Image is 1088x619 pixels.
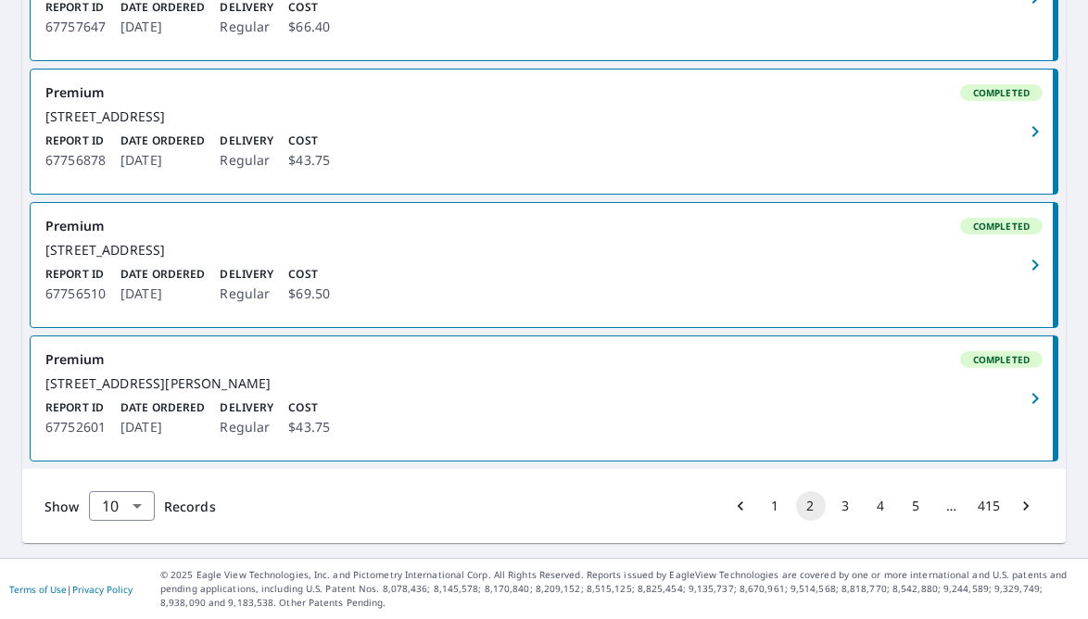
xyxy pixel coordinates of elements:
[45,218,1043,234] div: Premium
[962,220,1041,233] span: Completed
[288,283,330,305] p: $69.50
[45,242,1043,259] div: [STREET_ADDRESS]
[120,266,205,283] p: Date Ordered
[220,133,273,149] p: Delivery
[937,497,967,515] div: …
[120,16,205,38] p: [DATE]
[120,399,205,416] p: Date Ordered
[45,266,106,283] p: Report ID
[220,399,273,416] p: Delivery
[220,283,273,305] p: Regular
[867,491,896,521] button: Go to page 4
[723,491,1044,521] nav: pagination navigation
[1011,491,1041,521] button: Go to next page
[288,16,330,38] p: $66.40
[831,491,861,521] button: Go to page 3
[9,583,67,596] a: Terms of Use
[45,149,106,171] p: 67756878
[726,491,755,521] button: Go to previous page
[45,133,106,149] p: Report ID
[902,491,931,521] button: Go to page 5
[120,133,205,149] p: Date Ordered
[31,336,1057,461] a: PremiumCompleted[STREET_ADDRESS][PERSON_NAME]Report ID67752601Date Ordered[DATE]DeliveryRegularCo...
[89,480,155,532] div: 10
[288,399,330,416] p: Cost
[220,416,273,438] p: Regular
[45,416,106,438] p: 67752601
[120,416,205,438] p: [DATE]
[31,69,1057,194] a: PremiumCompleted[STREET_ADDRESS]Report ID67756878Date Ordered[DATE]DeliveryRegularCost$43.75
[288,266,330,283] p: Cost
[72,583,133,596] a: Privacy Policy
[44,498,80,515] span: Show
[796,491,826,521] button: page 2
[761,491,791,521] button: Go to page 1
[45,84,1043,101] div: Premium
[31,203,1057,327] a: PremiumCompleted[STREET_ADDRESS]Report ID67756510Date Ordered[DATE]DeliveryRegularCost$69.50
[220,149,273,171] p: Regular
[9,584,133,595] p: |
[160,568,1079,610] p: © 2025 Eagle View Technologies, Inc. and Pictometry International Corp. All Rights Reserved. Repo...
[288,149,330,171] p: $43.75
[45,375,1043,392] div: [STREET_ADDRESS][PERSON_NAME]
[120,283,205,305] p: [DATE]
[45,108,1043,125] div: [STREET_ADDRESS]
[288,416,330,438] p: $43.75
[45,283,106,305] p: 67756510
[45,399,106,416] p: Report ID
[288,133,330,149] p: Cost
[45,351,1043,368] div: Premium
[89,491,155,521] div: Show 10 records
[120,149,205,171] p: [DATE]
[45,16,106,38] p: 67757647
[164,498,216,515] span: Records
[220,266,273,283] p: Delivery
[220,16,273,38] p: Regular
[972,491,1006,521] button: Go to page 415
[962,86,1041,99] span: Completed
[962,353,1041,366] span: Completed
